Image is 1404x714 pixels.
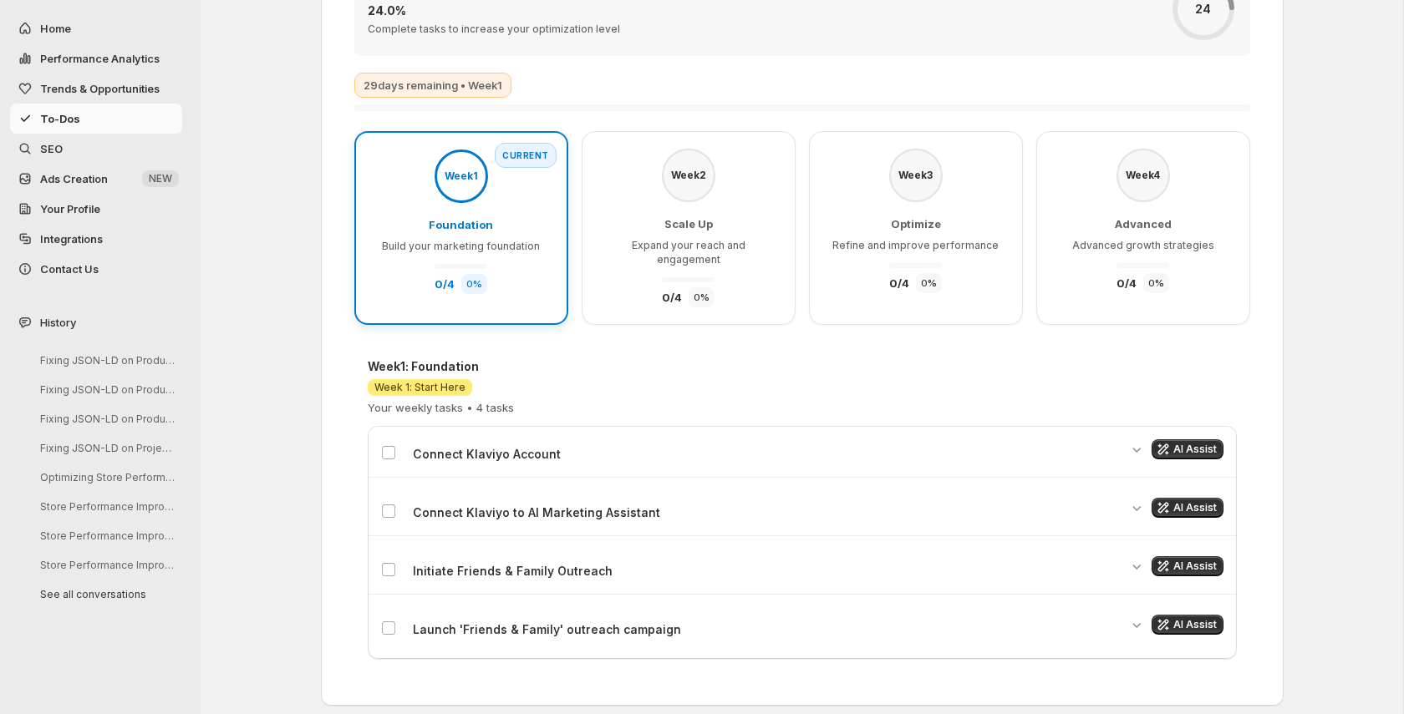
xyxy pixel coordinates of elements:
span: Advanced [1115,217,1172,230]
span: Week 1 [445,170,478,181]
button: Contact Us [10,254,182,284]
button: Optimizing Store Performance Analysis Steps [27,464,186,490]
span: Trends & Opportunities [40,82,160,95]
span: 0 / 4 [889,276,909,290]
span: Performance Analytics [40,52,160,65]
a: SEO [10,134,182,164]
p: 24.0 % [368,3,620,19]
p: Initiate Friends & Family Outreach [413,563,1118,580]
a: Your Profile [10,194,182,224]
button: Home [10,13,182,43]
button: Expand details [1128,439,1145,459]
span: Week 1: Start Here [374,381,465,394]
span: Week 2 [671,170,706,180]
span: To-Dos [40,112,80,125]
div: 0 % [916,273,942,293]
span: AI Assist [1173,560,1217,573]
button: Get AI assistance for this task [1152,556,1223,576]
div: 0 % [689,287,715,307]
span: Week 4 [1126,170,1160,180]
a: Integrations [10,224,182,254]
button: See all conversations [27,581,186,607]
button: Store Performance Improvement Analysis Steps [27,523,186,549]
div: 0 % [1143,273,1169,293]
span: Scale Up [664,217,713,230]
p: Connect Klaviyo Account [413,446,1118,463]
span: NEW [149,172,172,185]
span: Refine and improve performance [832,239,999,251]
button: Store Performance Improvement Analysis [27,552,186,578]
button: Performance Analytics [10,43,182,73]
button: Fixing JSON-LD on Project Pages [27,435,186,461]
button: Fixing JSON-LD on Product Pages [27,347,186,373]
button: Get AI assistance for this task [1152,615,1223,635]
button: Expand details [1128,615,1145,635]
span: Week 3 [898,170,933,180]
span: 0 / 4 [435,277,455,291]
button: Trends & Opportunities [10,73,182,104]
p: Launch 'Friends & Family' outreach campaign [413,621,1118,638]
span: 0 / 4 [1117,276,1137,290]
span: AI Assist [1173,501,1217,514]
span: Integrations [40,232,103,246]
button: Get AI assistance for this task [1152,498,1223,518]
h4: Week 1 : Foundation [368,358,514,375]
p: 29 days remaining • Week 1 [364,77,502,94]
span: Expand your reach and engagement [632,239,745,266]
span: Ads Creation [40,172,108,185]
p: Connect Klaviyo to AI Marketing Assistant [413,504,1118,521]
span: 24 [1195,2,1211,16]
span: Foundation [429,218,493,231]
span: History [40,314,76,331]
button: Fixing JSON-LD on Product Pages [27,406,186,432]
div: Current [495,143,557,168]
span: SEO [40,142,63,155]
span: Home [40,22,71,35]
span: Your Profile [40,202,100,215]
span: Optimize [891,217,941,230]
button: To-Dos [10,104,182,134]
button: Expand details [1128,498,1145,518]
span: Build your marketing foundation [382,240,540,252]
p: Your weekly tasks • 4 tasks [368,399,514,416]
button: Expand details [1128,556,1145,576]
span: 0 / 4 [662,291,682,304]
span: Complete tasks to increase your optimization level [368,23,620,36]
button: Get AI assistance for this task [1152,439,1223,459]
button: Store Performance Improvement Analysis Steps [27,494,186,519]
span: Advanced growth strategies [1072,239,1214,251]
span: AI Assist [1173,443,1217,456]
span: Contact Us [40,262,99,276]
span: AI Assist [1173,618,1217,631]
button: Ads Creation [10,164,182,194]
div: 0 % [461,274,487,294]
button: Fixing JSON-LD on Product Pages [27,377,186,403]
